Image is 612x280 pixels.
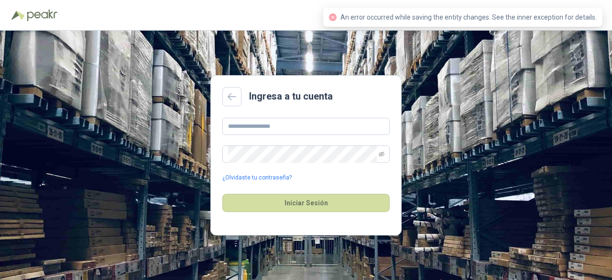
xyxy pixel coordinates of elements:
[249,89,333,104] h2: Ingresa a tu cuenta
[329,13,337,21] span: close-circle
[11,11,25,20] img: Logo
[379,151,384,157] span: eye-invisible
[27,10,57,21] img: Peakr
[222,194,390,212] button: Iniciar Sesión
[222,173,292,182] a: ¿Olvidaste tu contraseña?
[340,13,597,21] span: An error occurred while saving the entity changes. See the inner exception for details.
